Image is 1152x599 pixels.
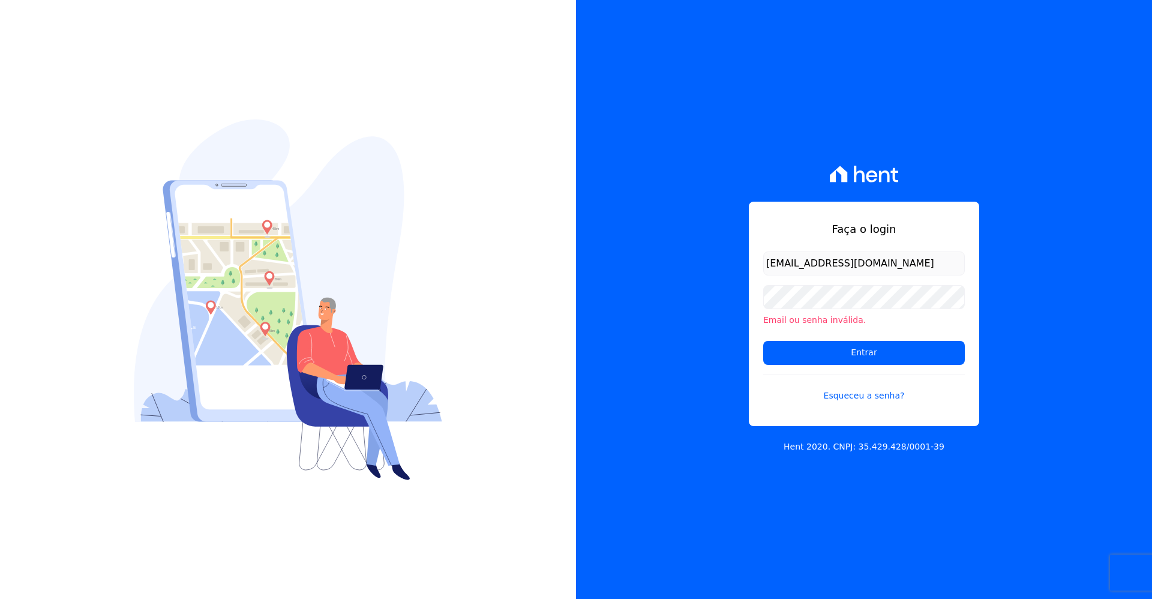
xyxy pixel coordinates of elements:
[784,441,944,453] p: Hent 2020. CNPJ: 35.429.428/0001-39
[763,221,965,237] h1: Faça o login
[763,341,965,365] input: Entrar
[763,314,965,327] li: Email ou senha inválida.
[763,251,965,275] input: Email
[763,375,965,402] a: Esqueceu a senha?
[134,119,442,480] img: Login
